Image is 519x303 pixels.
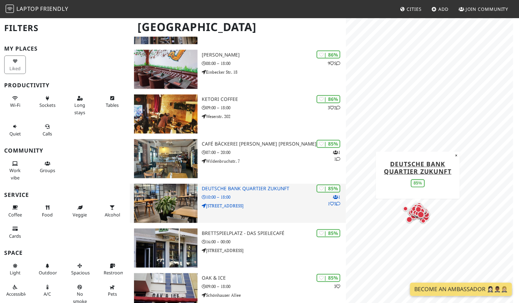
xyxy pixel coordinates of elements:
p: 16:00 – 00:00 [202,239,346,245]
a: LaptopFriendly LaptopFriendly [6,3,68,15]
div: Map marker [412,202,425,216]
button: Tables [102,93,123,111]
span: Alcohol [105,212,120,218]
p: Schönhauser Allee [202,292,346,299]
div: Map marker [408,206,422,220]
p: 3 [334,283,340,290]
a: Brettspielplatz - Das Spielecafé | 85% Brettspielplatz - Das Spielecafé 16:00 – 00:00 [STREET_ADD... [130,229,346,268]
div: | 85% [317,185,340,193]
button: Coffee [4,202,26,220]
img: Café Bäckerei Mona Lisa [134,139,198,178]
span: Video/audio calls [43,131,52,137]
div: Map marker [399,202,413,216]
span: Outdoor area [39,269,57,276]
p: Weserstr. 202 [202,113,346,120]
span: Food [42,212,53,218]
button: Quiet [4,121,26,139]
img: KETORI COFFEE [134,95,198,134]
p: [STREET_ADDRESS] [202,247,346,254]
span: Laptop [16,5,39,13]
button: Long stays [69,93,91,118]
button: Close popup [453,151,460,159]
button: Light [4,260,26,279]
button: Pets [102,281,123,300]
h3: Community [4,147,126,154]
h3: Space [4,250,126,256]
div: Map marker [402,213,416,227]
h3: Deutsche Bank Quartier Zukunft [202,186,346,192]
div: Map marker [415,208,429,222]
div: Map marker [414,208,428,222]
p: 10:00 – 18:00 [202,194,346,201]
a: KETORI COFFEE | 86% 32 KETORI COFFEE 09:00 – 18:00 Weserstr. 202 [130,95,346,134]
span: Group tables [40,167,55,173]
span: Add [439,6,449,12]
div: 85% [411,179,425,187]
a: Deutsche Bank Quartier Zukunft | 85% 113 Deutsche Bank Quartier Zukunft 10:00 – 18:00 [STREET_ADD... [130,184,346,223]
a: Ormado Kaffeehaus | 86% 95 [PERSON_NAME] 08:00 – 18:00 Einbecker Str. 18 [130,50,346,89]
a: Cities [397,3,424,15]
h3: Brettspielplatz - Das Spielecafé [202,231,346,237]
h3: Service [4,192,126,198]
div: Map marker [411,201,425,215]
span: Coffee [8,212,22,218]
span: Accessible [6,291,27,297]
button: Veggie [69,202,91,220]
button: Cards [4,223,26,242]
img: Deutsche Bank Quartier Zukunft [134,184,198,223]
p: 1 1 3 [328,194,340,207]
button: Food [37,202,58,220]
button: Groups [37,158,58,176]
a: Café Bäckerei Mona Lisa | 85% 11 Café Bäckerei [PERSON_NAME] [PERSON_NAME] 07:00 – 20:00 Wildenbr... [130,139,346,178]
p: 1 1 [333,149,340,163]
div: Map marker [411,202,425,216]
span: Air conditioned [44,291,51,297]
h3: [PERSON_NAME] [202,52,346,58]
h1: [GEOGRAPHIC_DATA] [132,17,345,37]
p: Wildenbruchstr. 7 [202,158,346,165]
p: Einbecker Str. 18 [202,69,346,75]
p: 9 5 [328,60,340,67]
button: A/C [37,281,58,300]
div: Map marker [409,207,423,221]
button: Sockets [37,93,58,111]
h3: OAK & ICE [202,275,346,281]
div: Map marker [405,206,418,220]
div: Map marker [413,207,427,221]
div: Map marker [412,200,426,214]
span: People working [9,167,21,180]
button: Spacious [69,260,91,279]
div: | 86% [317,51,340,59]
div: Map marker [410,207,424,221]
p: 3 2 [328,105,340,111]
div: Map marker [415,213,429,227]
div: | 86% [317,95,340,103]
span: Quiet [9,131,21,137]
span: Power sockets [39,102,55,108]
button: Calls [37,121,58,139]
p: 08:00 – 18:00 [202,60,346,67]
button: Wi-Fi [4,93,26,111]
a: Add [429,3,452,15]
h2: Filters [4,17,126,39]
img: Ormado Kaffeehaus [134,50,198,89]
button: Alcohol [102,202,123,220]
div: Map marker [409,200,423,214]
p: 07:00 – 20:00 [202,149,346,156]
span: Stable Wi-Fi [10,102,20,108]
div: Map marker [407,209,421,223]
div: Map marker [409,201,423,215]
span: Spacious [71,269,90,276]
span: Natural light [10,269,21,276]
p: 09:00 – 18:00 [202,105,346,111]
span: Restroom [104,269,124,276]
div: Map marker [410,200,424,214]
img: LaptopFriendly [6,5,14,13]
span: Pet friendly [108,291,117,297]
p: 09:00 – 18:00 [202,283,346,290]
h3: KETORI COFFEE [202,97,346,103]
span: Long stays [74,102,85,115]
